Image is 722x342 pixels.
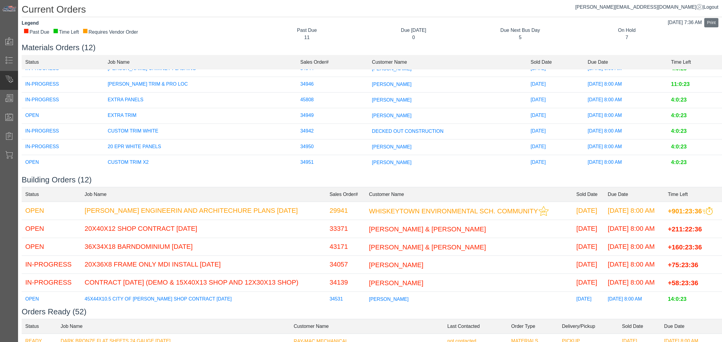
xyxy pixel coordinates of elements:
td: 34057 [326,256,365,274]
td: [DATE] [527,139,584,155]
td: [DATE] [527,92,584,108]
img: This customer should be prioritized [538,206,549,216]
td: [DATE] 8:00 AM [604,238,664,256]
td: EXTRA PANELS [104,92,297,108]
a: [PERSON_NAME][EMAIL_ADDRESS][DOMAIN_NAME] [575,5,702,10]
td: IN-PROGRESS [22,124,104,139]
td: OPEN [22,155,104,170]
td: Customer Name [290,319,444,334]
span: WHISKEYTOWN ENVIRONMENTAL SCH. COMMUNITY [369,207,538,215]
span: [PERSON_NAME] [372,97,412,102]
td: 43171 [326,238,365,256]
td: Order Type [508,319,558,334]
span: [PERSON_NAME] [372,144,412,149]
span: 4:0:23 [671,144,687,150]
td: OPEN [22,220,81,238]
td: [PERSON_NAME] ENGINEERIN AND ARCHITECHURE PLANS [DATE] [81,202,326,220]
h1: Current Orders [22,4,722,17]
td: Time Left [668,55,722,69]
td: 34531 [326,292,365,307]
div: Time Left [53,29,79,36]
td: [DATE] 8:00 AM [584,155,668,170]
td: IN-PROGRESS [22,139,104,155]
td: 34950 [297,139,368,155]
span: 11:0:23 [671,81,690,87]
span: +160:23:36 [668,243,702,251]
div: Requires Vendor Order [82,29,138,36]
td: CUSTOM TRIM WHITE [104,124,297,139]
td: Time Left [664,187,722,202]
td: [DATE] 8:00 AM [604,274,664,292]
td: [DATE] [573,274,604,292]
td: [DATE] 8:00 AM [604,220,664,238]
td: 34139 [326,274,365,292]
td: [DATE] 8:00 AM [584,124,668,139]
td: OPEN [22,108,104,124]
span: 4:0:23 [671,66,687,72]
td: EXTRA TRIM [104,108,297,124]
td: [DATE] 8:00 AM [604,256,664,274]
span: 4:0:23 [671,113,687,119]
div: ■ [23,29,29,33]
td: 20 EPR WHITE PANELS [104,139,297,155]
td: 33371 [326,220,365,238]
span: +901:23:36 [668,207,702,215]
td: 34942 [297,124,368,139]
span: +75:23:36 [668,261,698,269]
div: 0 [365,34,462,41]
strong: Legend [22,20,39,26]
td: Sold Date [619,319,661,334]
td: 45X44X10.5 CITY OF [PERSON_NAME] SHOP CONTRACT [DATE] [81,292,326,307]
td: [DATE] [573,202,604,220]
span: DECKED OUT CONSTRUCTION [372,128,443,133]
td: Status [22,319,57,334]
td: OPEN [22,292,81,307]
td: [DATE] 8:00 AM [584,92,668,108]
div: | [575,4,718,11]
td: Due Date [604,187,664,202]
td: [DATE] [527,108,584,124]
td: [DATE] [573,292,604,307]
h3: Orders Ready (52) [22,307,722,316]
td: Job Name [104,55,297,69]
div: Due Next Bus Day [471,27,569,34]
h3: Building Orders (12) [22,175,722,185]
td: 45808 [297,92,368,108]
td: Status [22,187,81,202]
td: [DATE] 8:00 AM [604,292,664,307]
td: Sold Date [573,187,604,202]
td: 29941 [326,202,365,220]
span: 4:0:23 [671,160,687,166]
span: [DATE] 7:36 AM [668,20,702,25]
td: Customer Name [366,187,573,202]
span: +211:22:36 [668,225,702,233]
td: 20X36X8 FRAME ONLY MDI INSTALL [DATE] [81,256,326,274]
td: Customer Name [368,55,527,69]
button: Print [704,18,718,27]
td: Status [22,55,104,69]
span: [PERSON_NAME] & [PERSON_NAME] [369,243,486,251]
td: CONTRACT [DATE] (DEMO & 15X40X13 SHOP AND 12X30X13 SHOP) [81,274,326,292]
td: 20X40X12 SHOP CONTRACT [DATE] [81,220,326,238]
td: [DATE] 8:00 AM [584,108,668,124]
td: OPEN [22,238,81,256]
td: [PERSON_NAME] TRIM & PRO LOC [104,77,297,92]
td: [DATE] 8:00 AM [604,202,664,220]
span: [PERSON_NAME] [369,261,424,269]
div: Past Due [23,29,49,36]
td: Last Contacted [444,319,508,334]
td: Due Date [584,55,668,69]
img: Metals Direct Inc Logo [2,5,17,12]
span: 4:0:23 [671,128,687,134]
td: IN-PROGRESS [22,77,104,92]
td: IN-PROGRESS [22,92,104,108]
span: +58:23:36 [668,279,698,287]
div: Due [DATE] [365,27,462,34]
td: [DATE] [573,238,604,256]
span: [PERSON_NAME] [372,160,412,165]
span: 4:0:23 [671,97,687,103]
span: [PERSON_NAME] [372,81,412,87]
td: [DATE] [527,124,584,139]
div: 7 [578,34,675,41]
